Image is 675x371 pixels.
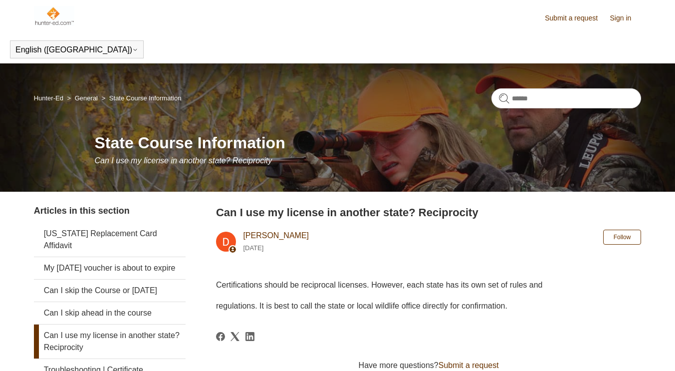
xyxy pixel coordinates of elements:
li: Hunter-Ed [34,94,65,102]
div: Chat Support [611,338,668,364]
li: State Course Information [100,94,182,102]
svg: Share this page on X Corp [230,332,239,341]
a: Can I skip ahead in the course [34,302,186,324]
button: Follow Article [603,230,642,245]
input: Search [491,88,641,108]
a: X Corp [230,332,239,341]
h1: State Course Information [94,131,641,155]
a: Sign in [610,13,642,23]
a: Hunter-Ed [34,94,63,102]
a: Can I use my license in another state? Reciprocity [34,325,186,359]
li: General [65,94,100,102]
a: State Course Information [109,94,182,102]
a: LinkedIn [245,332,254,341]
svg: Share this page on LinkedIn [245,332,254,341]
a: Submit a request [545,13,608,23]
img: Hunter-Ed Help Center home page [34,6,74,26]
span: regulations. It is best to call the state or local wildlife office directly for confirmation. [216,302,507,310]
a: Facebook [216,332,225,341]
a: [PERSON_NAME] [243,231,309,240]
a: Can I skip the Course or [DATE] [34,280,186,302]
a: Submit a request [439,361,499,370]
svg: Share this page on Facebook [216,332,225,341]
button: English ([GEOGRAPHIC_DATA]) [15,45,138,54]
h2: Can I use my license in another state? Reciprocity [216,204,641,221]
a: General [75,94,98,102]
a: My [DATE] voucher is about to expire [34,257,186,279]
span: Certifications should be reciprocal licenses. However, each state has its own set of rules and [216,281,543,289]
a: [US_STATE] Replacement Card Affidavit [34,223,186,257]
span: Can I use my license in another state? Reciprocity [94,156,272,165]
span: Articles in this section [34,206,130,216]
time: 02/12/2024, 18:13 [243,244,263,252]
